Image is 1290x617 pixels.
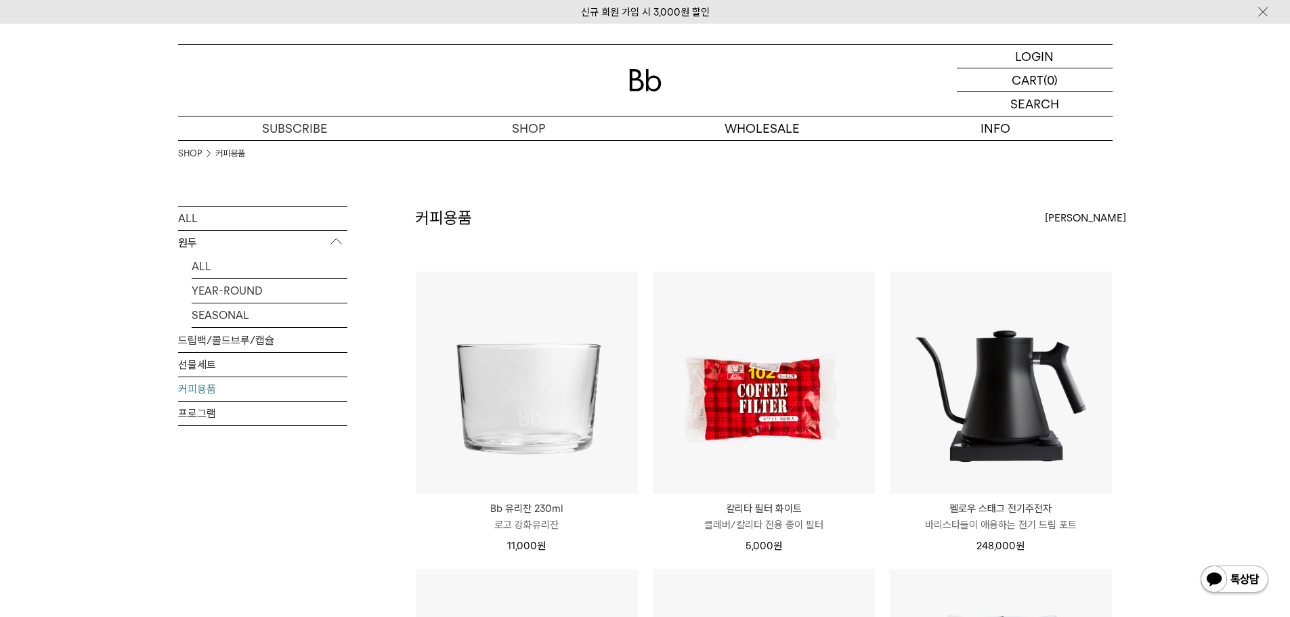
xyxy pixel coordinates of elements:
[645,116,879,140] p: WHOLESALE
[178,402,347,425] a: 프로그램
[1016,540,1025,552] span: 원
[178,231,347,255] p: 원두
[178,353,347,377] a: 선물세트
[1010,92,1059,116] p: SEARCH
[746,540,782,552] span: 5,000
[178,116,412,140] a: SUBSCRIBE
[1045,210,1126,226] span: [PERSON_NAME]
[416,517,638,533] p: 로고 강화유리잔
[178,147,202,161] a: SHOP
[1015,45,1054,68] p: LOGIN
[890,501,1112,517] p: 펠로우 스태그 전기주전자
[653,272,875,494] img: 칼리타 필터 화이트
[215,147,245,161] a: 커피용품
[192,279,347,303] a: YEAR-ROUND
[653,517,875,533] p: 클레버/칼리타 전용 종이 필터
[178,207,347,230] a: ALL
[653,501,875,533] a: 칼리타 필터 화이트 클레버/칼리타 전용 종이 필터
[192,255,347,278] a: ALL
[416,501,638,517] p: Bb 유리잔 230ml
[412,116,645,140] a: SHOP
[629,69,662,91] img: 로고
[537,540,546,552] span: 원
[879,116,1113,140] p: INFO
[178,377,347,401] a: 커피용품
[192,303,347,327] a: SEASONAL
[507,540,546,552] span: 11,000
[890,517,1112,533] p: 바리스타들이 애용하는 전기 드립 포트
[653,501,875,517] p: 칼리타 필터 화이트
[957,45,1113,68] a: LOGIN
[1199,564,1270,597] img: 카카오톡 채널 1:1 채팅 버튼
[890,501,1112,533] a: 펠로우 스태그 전기주전자 바리스타들이 애용하는 전기 드립 포트
[976,540,1025,552] span: 248,000
[957,68,1113,92] a: CART (0)
[178,328,347,352] a: 드립백/콜드브루/캡슐
[773,540,782,552] span: 원
[581,6,710,18] a: 신규 회원 가입 시 3,000원 할인
[1044,68,1058,91] p: (0)
[416,272,638,494] img: Bb 유리잔 230ml
[416,501,638,533] a: Bb 유리잔 230ml 로고 강화유리잔
[1012,68,1044,91] p: CART
[415,207,472,230] h2: 커피용품
[890,272,1112,494] img: 펠로우 스태그 전기주전자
